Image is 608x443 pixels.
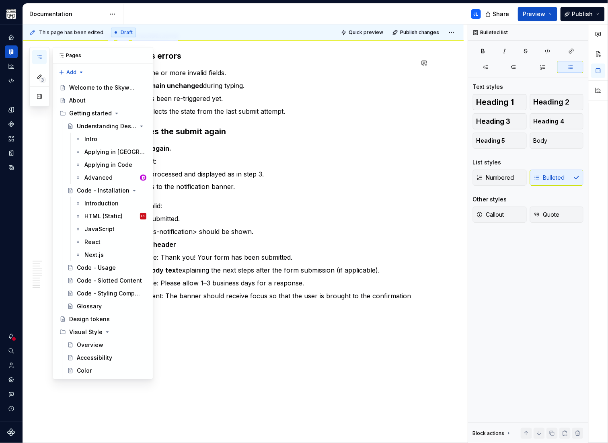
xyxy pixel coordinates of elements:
[140,174,146,181] img: Bobby Davis
[69,328,103,336] div: Visual Style
[69,315,110,323] div: Design tokens
[473,133,527,149] button: Heading 5
[5,132,18,145] a: Assets
[69,109,112,117] div: Getting started
[84,212,123,220] div: HTML (Static)
[523,10,546,18] span: Preview
[473,83,503,91] div: Text styles
[77,187,129,195] div: Code - Installation
[77,354,112,362] div: Accessibility
[102,81,414,90] p: during typing.
[56,107,150,120] div: Getting started
[64,364,150,377] a: Color
[5,388,18,401] button: Contact support
[102,68,414,78] p: The user edits one or more invalid fields.
[6,9,16,19] img: 7d2f9795-fa08-4624-9490-5a3f7218a56a.png
[121,240,414,250] p: Contains a
[64,300,150,313] a: Glossary
[56,81,150,94] a: Welcome to the Skyway Design System!
[56,326,150,338] div: Visual Style
[5,330,18,343] button: Notifications
[92,126,414,137] h3: 5. User activates the submit again
[473,94,527,110] button: Heading 1
[102,201,414,211] p: If all fields are valid:
[5,161,18,174] a: Data sources
[84,135,97,143] div: Intro
[400,29,439,36] span: Publish changes
[56,94,150,107] a: About
[5,45,18,58] a: Documentation
[493,10,509,18] span: Share
[102,156,414,166] p: If errors still exist:
[572,10,593,18] span: Publish
[102,291,414,311] p: Focus management: The banner should receive focus so that the user is brought to the confirmation...
[473,430,505,437] div: Block actions
[142,212,145,220] div: LS
[131,253,414,263] p: Example: Thank you! Your form has been submitted.
[5,359,18,372] a: Invite team
[64,287,150,300] a: Code - Styling Components
[473,158,501,166] div: List styles
[477,137,505,145] span: Heading 5
[5,31,18,44] a: Home
[84,238,101,246] div: React
[111,182,414,192] p: Focus returns to the notification banner.
[390,27,443,38] button: Publish changes
[339,27,387,38] button: Quick preview
[69,96,86,105] div: About
[7,429,15,437] svg: Supernova Logo
[5,74,18,87] a: Code automation
[77,277,142,285] div: Code - Slotted Content
[477,211,504,219] span: Callout
[121,266,414,275] p: Contains explaining the next steps after the form submission (if applicable).
[111,169,414,179] p: They are re-processed and displayed as in step 3.
[5,147,18,160] a: Storybook stories
[477,98,514,106] span: Heading 1
[481,7,515,21] button: Share
[84,161,132,169] div: Applying in Code
[477,174,514,182] span: Numbered
[102,94,414,103] p: No validation has been re-triggered yet.
[84,251,104,259] div: Next.js
[66,69,76,76] span: Add
[84,199,119,207] div: Introduction
[39,77,46,83] span: 3
[5,345,18,357] button: Search ⌘K
[473,113,527,129] button: Heading 3
[64,377,150,390] a: Color_2
[349,29,383,36] span: Quick preview
[530,113,584,129] button: Heading 4
[77,264,116,272] div: Code - Usage
[477,117,511,125] span: Heading 3
[5,118,18,131] div: Components
[153,241,176,249] strong: header
[148,267,179,275] strong: body text
[473,195,507,203] div: Other styles
[64,120,150,133] a: Understanding Design Tokens
[53,47,153,64] div: Pages
[84,225,115,233] div: JavaScript
[121,29,133,36] span: Draft
[84,148,145,156] div: Applying in [GEOGRAPHIC_DATA]
[39,29,105,36] span: This page has been edited.
[64,274,150,287] a: Code - Slotted Content
[72,171,150,184] a: AdvancedBobby Davis
[474,11,479,17] div: JL
[518,7,557,21] button: Preview
[29,10,105,18] div: Documentation
[72,158,150,171] a: Applying in Code
[530,133,584,149] button: Body
[56,67,86,78] button: Add
[131,279,414,288] p: Example: Please allow 1–3 business days for a response.
[5,373,18,386] a: Settings
[72,236,150,248] a: React
[72,248,150,261] a: Next.js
